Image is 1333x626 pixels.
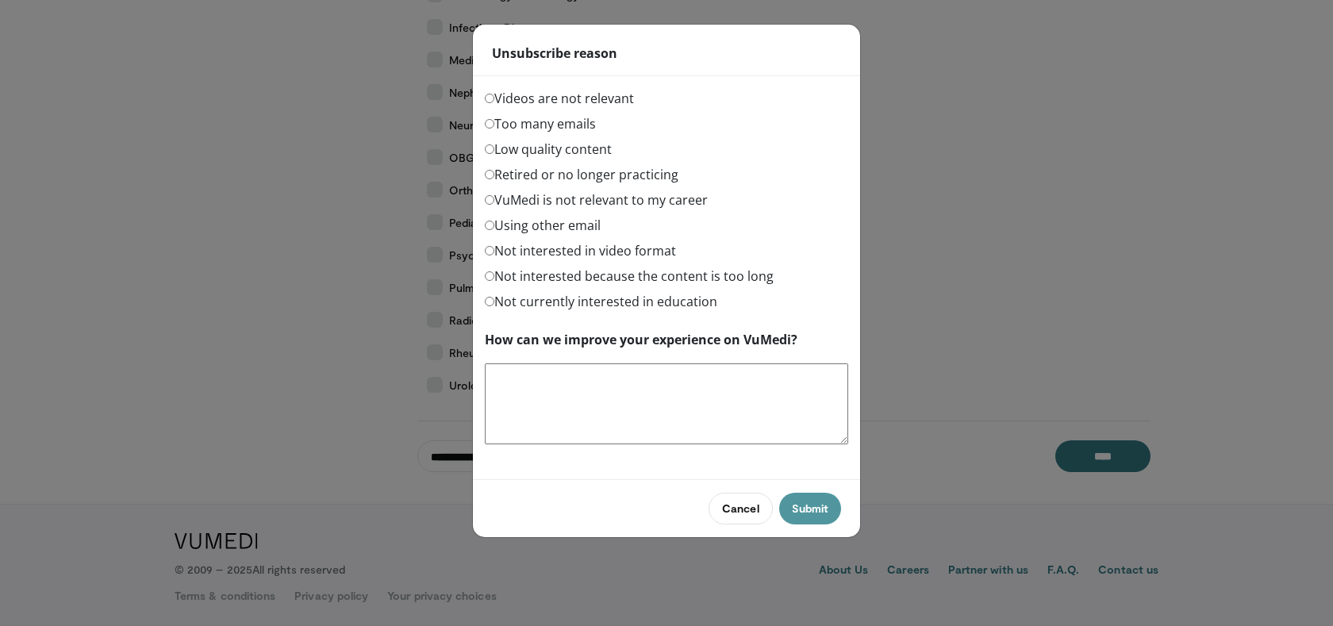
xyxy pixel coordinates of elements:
[485,292,717,311] label: Not currently interested in education
[485,246,494,255] input: Not interested in video format
[709,493,772,524] button: Cancel
[485,195,494,205] input: VuMedi is not relevant to my career
[485,216,601,235] label: Using other email
[485,170,494,179] input: Retired or no longer practicing
[485,271,494,281] input: Not interested because the content is too long
[779,493,841,524] button: Submit
[485,119,494,129] input: Too many emails
[485,144,494,154] input: Low quality content
[485,241,676,260] label: Not interested in video format
[485,267,774,286] label: Not interested because the content is too long
[485,190,708,209] label: VuMedi is not relevant to my career
[485,221,494,230] input: Using other email
[485,140,612,159] label: Low quality content
[485,330,797,349] label: How can we improve your experience on VuMedi?
[492,44,617,63] strong: Unsubscribe reason
[485,165,678,184] label: Retired or no longer practicing
[485,89,634,108] label: Videos are not relevant
[485,94,494,103] input: Videos are not relevant
[485,297,494,306] input: Not currently interested in education
[485,114,596,133] label: Too many emails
